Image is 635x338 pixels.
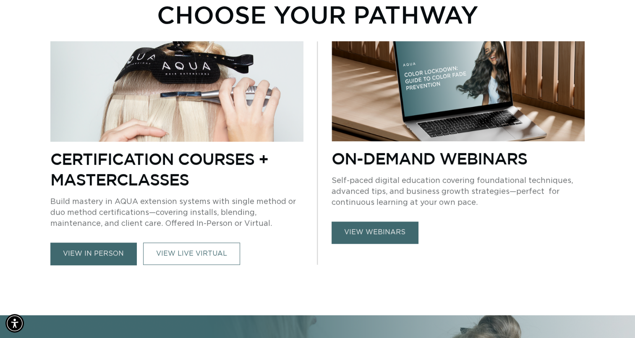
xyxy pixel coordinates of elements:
[143,243,240,265] a: VIEW LIVE VIRTUAL
[332,175,585,208] p: Self-paced digital education covering foundational techniques, advanced tips, and business growth...
[332,148,585,169] p: On-Demand Webinars
[5,314,24,333] div: Accessibility Menu
[50,196,303,229] p: Build mastery in AQUA extension systems with single method or duo method certifications—covering ...
[50,148,303,190] p: Certification Courses + Masterclasses
[332,222,418,243] a: view webinars
[50,243,136,265] a: view in person
[593,298,635,338] iframe: Chat Widget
